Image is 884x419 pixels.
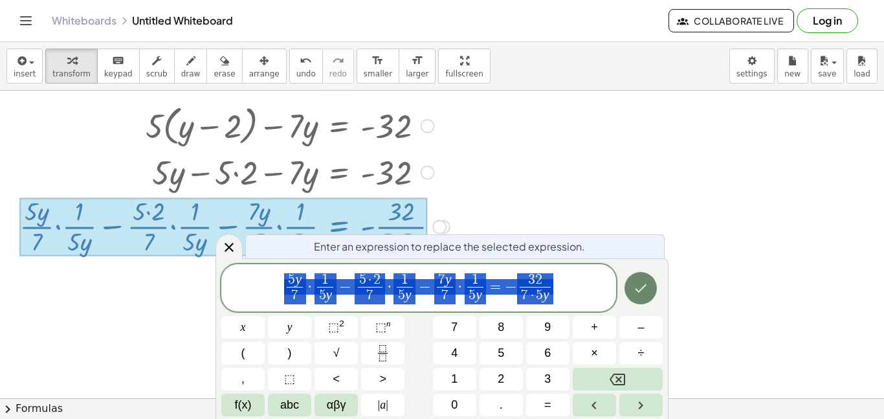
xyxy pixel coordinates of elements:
[480,316,523,339] button: 8
[284,370,295,388] span: ⬚
[526,342,569,365] button: 6
[573,342,616,365] button: Times
[379,370,386,388] span: >
[619,316,663,339] button: Minus
[445,69,483,78] span: fullscreen
[280,396,299,414] span: abc
[288,345,292,362] span: )
[669,9,794,32] button: Collaborate Live
[818,69,836,78] span: save
[536,288,543,302] span: 5
[411,53,423,69] i: format_size
[544,319,551,336] span: 9
[415,279,434,295] span: −
[6,49,43,84] button: insert
[315,394,358,416] button: Greek alphabet
[322,49,354,84] button: redoredo
[624,272,657,304] button: Done
[289,49,323,84] button: undoundo
[14,69,36,78] span: insert
[339,319,344,328] sup: 2
[573,394,616,416] button: Left arrow
[500,396,503,414] span: .
[327,396,346,414] span: αβγ
[288,273,295,287] span: 5
[287,319,293,336] span: y
[97,49,140,84] button: keyboardkeypad
[445,271,452,287] var: y
[399,49,436,84] button: format_sizelarger
[378,398,381,411] span: |
[486,279,505,295] span: =
[480,394,523,416] button: .
[315,368,358,391] button: Less than
[401,273,408,287] span: 1
[398,288,405,302] span: 5
[375,321,386,334] span: ⬚
[544,345,551,362] span: 6
[221,316,265,339] button: x
[300,53,312,69] i: undo
[16,10,36,31] button: Toggle navigation
[438,49,490,84] button: fullscreen
[146,69,168,78] span: scrub
[371,53,384,69] i: format_size
[438,273,445,287] span: 7
[406,69,428,78] span: larger
[385,279,394,295] span: ·
[526,316,569,339] button: 9
[729,49,775,84] button: settings
[528,273,535,287] span: 3
[784,69,801,78] span: new
[433,342,476,365] button: 4
[329,69,347,78] span: redo
[249,69,280,78] span: arrange
[433,394,476,416] button: 0
[433,316,476,339] button: 7
[268,394,311,416] button: Alphabet
[638,345,645,362] span: ÷
[591,319,598,336] span: +
[498,345,504,362] span: 5
[206,49,242,84] button: erase
[221,368,265,391] button: ,
[139,49,175,84] button: scrub
[361,394,404,416] button: Absolute value
[777,49,808,84] button: new
[528,289,536,303] span: ·
[736,69,768,78] span: settings
[296,69,316,78] span: undo
[476,287,482,302] var: y
[337,279,355,295] span: −
[456,279,465,295] span: ·
[573,368,663,391] button: Backspace
[306,279,315,295] span: ·
[242,49,287,84] button: arrange
[214,69,235,78] span: erase
[680,15,783,27] span: Collaborate Live
[241,345,245,362] span: (
[451,396,458,414] span: 0
[52,14,116,27] a: Whiteboards
[235,396,252,414] span: f(x)
[366,273,374,288] span: ·
[326,287,333,302] var: y
[45,49,98,84] button: transform
[472,273,479,287] span: 1
[366,288,373,302] span: 7
[811,49,844,84] button: save
[322,273,329,287] span: 1
[361,316,404,339] button: Superscript
[386,398,388,411] span: |
[221,394,265,416] button: Functions
[181,69,201,78] span: draw
[591,345,598,362] span: ×
[386,319,391,328] sup: n
[174,49,208,84] button: draw
[498,370,504,388] span: 2
[361,342,404,365] button: Fraction
[333,345,340,362] span: √
[291,288,298,302] span: 7
[535,273,542,287] span: 2
[333,370,340,388] span: <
